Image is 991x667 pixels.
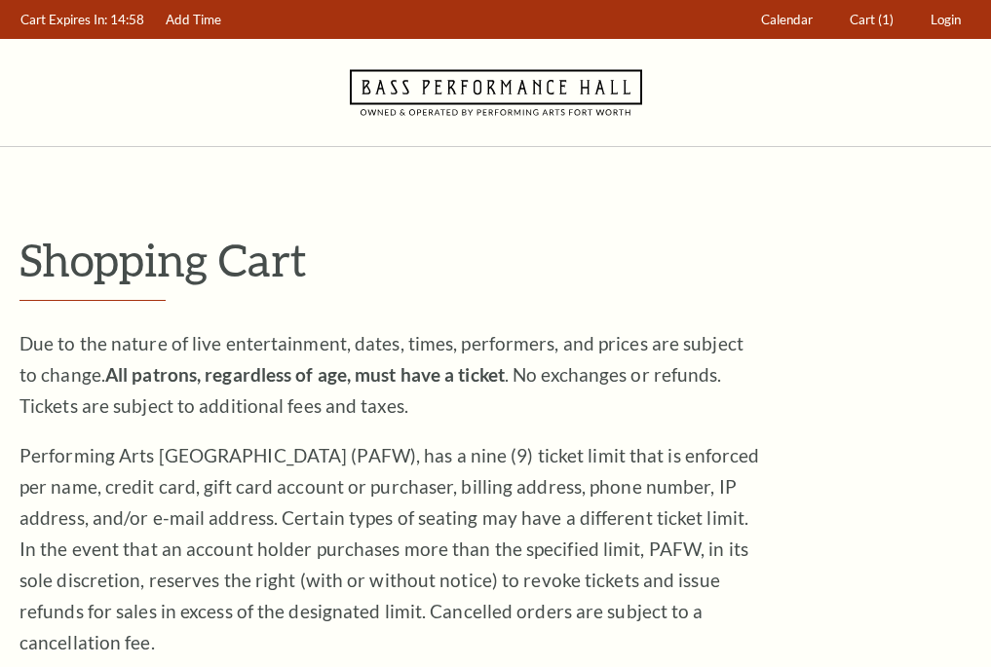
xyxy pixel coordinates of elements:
[878,12,894,27] span: (1)
[20,12,107,27] span: Cart Expires In:
[157,1,231,39] a: Add Time
[931,12,961,27] span: Login
[19,332,743,417] span: Due to the nature of live entertainment, dates, times, performers, and prices are subject to chan...
[761,12,813,27] span: Calendar
[752,1,822,39] a: Calendar
[922,1,971,39] a: Login
[19,440,760,658] p: Performing Arts [GEOGRAPHIC_DATA] (PAFW), has a nine (9) ticket limit that is enforced per name, ...
[19,235,972,284] p: Shopping Cart
[850,12,875,27] span: Cart
[105,363,505,386] strong: All patrons, regardless of age, must have a ticket
[841,1,903,39] a: Cart (1)
[110,12,144,27] span: 14:58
